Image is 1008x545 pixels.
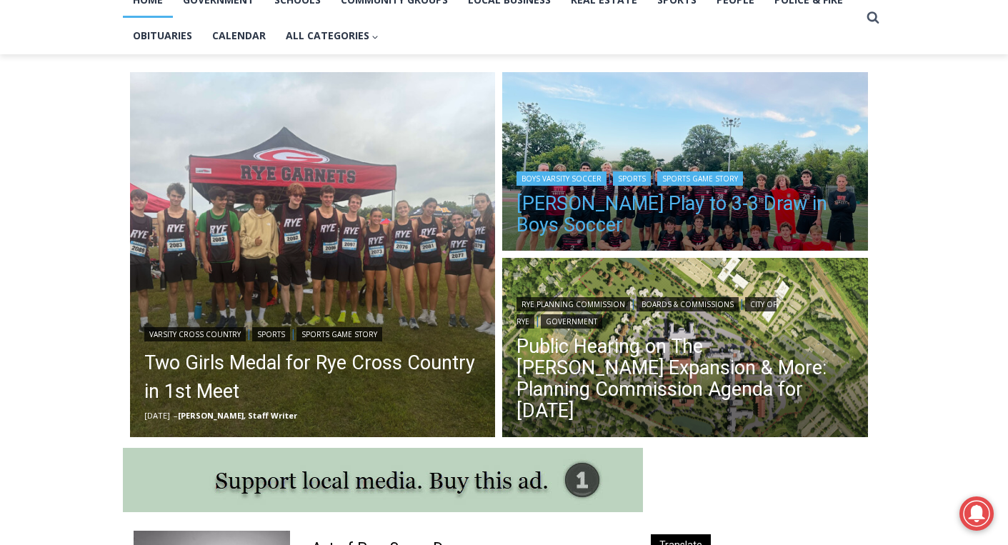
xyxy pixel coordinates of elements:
a: Government [541,314,602,329]
a: Sports [252,327,290,341]
a: Boys Varsity Soccer [517,171,607,186]
a: Read More Public Hearing on The Osborn Expansion & More: Planning Commission Agenda for Tuesday, ... [502,258,868,441]
div: "I learned about the history of a place I’d honestly never considered even as a resident of [GEOG... [361,1,675,139]
span: Intern @ [DOMAIN_NAME] [374,142,662,174]
a: Rye Planning Commission [517,297,630,311]
img: (PHOTO: The Rye Varsity Cross Country team after their first meet on Saturday, September 6, 2025.... [130,72,496,438]
time: [DATE] [144,410,170,421]
img: (PHOTO: Illustrative plan of The Osborn's proposed site plan from the July 105h public hearing. T... [502,258,868,441]
div: | | [517,169,854,186]
a: Read More Rye, Harrison Play to 3-3 Draw in Boys Soccer [502,72,868,255]
a: Sports Game Story [657,171,743,186]
a: [PERSON_NAME] Play to 3-3 Draw in Boys Soccer [517,193,854,236]
img: (PHOTO: The 2025 Rye Boys Varsity Soccer team. Contributed.) [502,72,868,255]
a: Read More Two Girls Medal for Rye Cross Country in 1st Meet [130,72,496,438]
span: – [174,410,178,421]
a: Public Hearing on The [PERSON_NAME] Expansion & More: Planning Commission Agenda for [DATE] [517,336,854,421]
button: View Search Form [860,5,886,31]
a: Obituaries [123,18,202,54]
span: Open Tues. - Sun. [PHONE_NUMBER] [4,147,140,201]
a: Sports Game Story [296,327,382,341]
a: Intern @ [DOMAIN_NAME] [344,139,692,178]
a: Sports [613,171,651,186]
a: Boards & Commissions [637,297,739,311]
img: support local media, buy this ad [123,448,643,512]
div: Located at [STREET_ADDRESS][PERSON_NAME] [147,89,210,171]
a: Calendar [202,18,276,54]
a: Varsity Cross Country [144,327,246,341]
div: | | [144,324,481,341]
button: Child menu of All Categories [276,18,389,54]
a: Two Girls Medal for Rye Cross Country in 1st Meet [144,349,481,406]
a: [PERSON_NAME], Staff Writer [178,410,297,421]
div: | | | [517,294,854,329]
a: Open Tues. - Sun. [PHONE_NUMBER] [1,144,144,178]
